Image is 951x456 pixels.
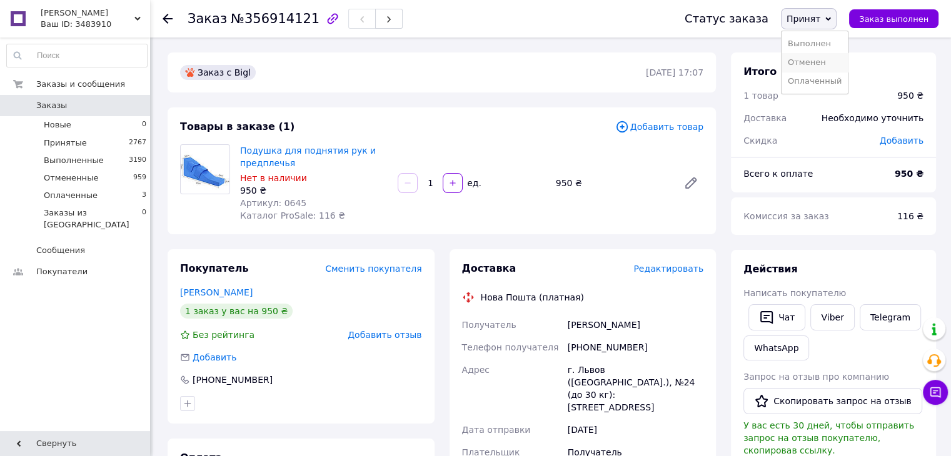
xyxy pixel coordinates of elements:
[860,304,921,330] a: Telegram
[462,425,531,435] span: Дата отправки
[743,169,813,179] span: Всего к оплате
[191,374,274,386] div: [PHONE_NUMBER]
[180,287,253,297] a: [PERSON_NAME]
[565,314,706,336] div: [PERSON_NAME]
[36,79,125,90] span: Заказы и сообщения
[678,171,703,196] a: Редактировать
[615,120,703,134] span: Добавить товар
[41,19,150,30] div: Ваш ID: 3483910
[782,72,848,91] li: Оплаченный
[180,121,294,132] span: Товары в заказе (1)
[646,67,703,77] time: [DATE] 17:07
[685,12,768,25] div: Статус заказа
[36,100,67,111] span: Заказы
[44,155,104,166] span: Выполненные
[478,291,587,304] div: Нова Пошта (платная)
[897,211,923,221] span: 116 ₴
[129,155,146,166] span: 3190
[897,89,923,102] div: 950 ₴
[180,65,256,80] div: Заказ с Bigl
[180,262,248,274] span: Покупатель
[743,263,798,275] span: Действия
[36,266,88,277] span: Покупатели
[810,304,854,330] a: Viber
[849,9,938,28] button: Заказ выполнен
[188,11,227,26] span: Заказ
[748,304,805,330] button: Чат
[814,104,931,132] div: Необходимо уточнить
[782,34,848,53] li: Выполнен
[551,174,673,192] div: 950 ₴
[193,352,236,362] span: Добавить
[743,211,829,221] span: Комиссия за заказ
[129,137,146,149] span: 2767
[44,207,142,230] span: Заказы из [GEOGRAPHIC_DATA]
[743,420,914,455] span: У вас есть 30 дней, чтобы отправить запрос на отзыв покупателю, скопировав ссылку.
[743,113,787,123] span: Доставка
[743,66,777,77] span: Итого
[743,136,777,146] span: Скидка
[462,320,516,330] span: Получатель
[923,380,948,405] button: Чат с покупателем
[181,147,229,191] img: Подушка для поднятия рук и предплечья
[464,177,483,189] div: ед.
[462,262,516,274] span: Доставка
[565,336,706,359] div: [PHONE_NUMBER]
[880,136,923,146] span: Добавить
[142,190,146,201] span: 3
[41,7,134,19] span: Подарок Бабуле
[565,359,706,419] div: г. Львов ([GEOGRAPHIC_DATA].), №24 (до 30 кг): [STREET_ADDRESS]
[743,372,889,382] span: Запрос на отзыв про компанию
[142,207,146,230] span: 0
[633,264,703,274] span: Редактировать
[895,169,923,179] b: 950 ₴
[348,330,421,340] span: Добавить отзыв
[325,264,421,274] span: Сменить покупателя
[859,14,928,24] span: Заказ выполнен
[240,184,388,197] div: 950 ₴
[782,53,848,72] li: Отменен
[743,335,809,360] a: WhatsApp
[240,173,307,183] span: Нет в наличии
[565,419,706,441] div: [DATE]
[7,44,147,67] input: Поиск
[743,388,922,414] button: Скопировать запрос на отзыв
[240,146,376,168] a: Подушка для поднятия рук и предплечья
[743,288,846,298] span: Написать покупателю
[240,211,345,221] span: Каталог ProSale: 116 ₴
[44,172,98,184] span: Отмененные
[462,365,490,375] span: Адрес
[193,330,254,340] span: Без рейтинга
[787,14,820,24] span: Принят
[44,119,71,131] span: Новые
[163,12,173,25] div: Вернуться назад
[36,245,85,256] span: Сообщения
[44,190,98,201] span: Оплаченные
[133,172,146,184] span: 959
[743,91,778,101] span: 1 товар
[240,198,306,208] span: Артикул: 0645
[462,342,559,352] span: Телефон получателя
[180,304,293,319] div: 1 заказ у вас на 950 ₴
[231,11,320,26] span: №356914121
[44,137,87,149] span: Принятые
[142,119,146,131] span: 0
